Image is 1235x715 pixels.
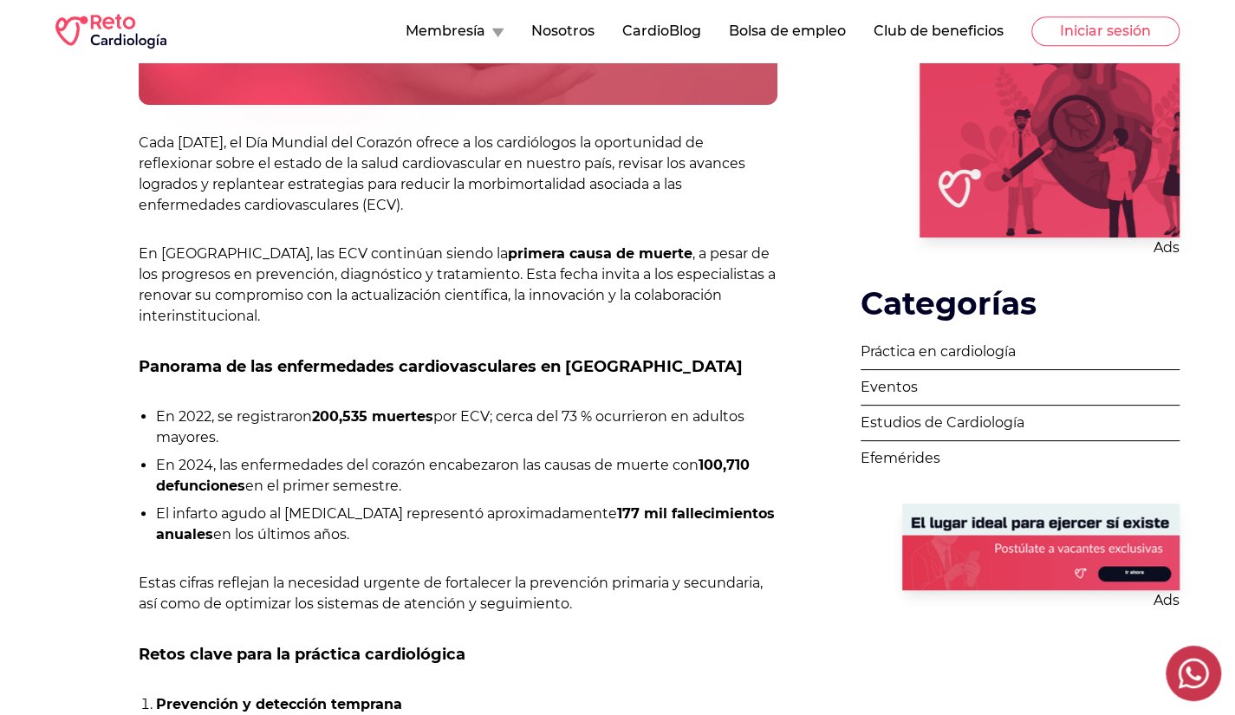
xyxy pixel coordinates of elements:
[920,237,1180,258] p: Ads
[861,370,1180,406] a: Eventos
[508,245,692,262] strong: primera causa de muerte
[902,590,1180,611] p: Ads
[1031,16,1180,46] button: Iniciar sesión
[156,696,402,712] strong: Prevención y detección temprana
[861,335,1180,370] a: Práctica en cardiología
[139,573,777,614] p: Estas cifras reflejan la necesidad urgente de fortalecer la prevención primaria y secundaria, así...
[861,286,1180,321] h2: Categorías
[874,21,1004,42] button: Club de beneficios
[902,504,1180,590] img: Ad - web | blog-post | side | reto cardiologia bolsa de empleo | 2025-08-28 | 1
[861,441,1180,476] a: Efemérides
[139,244,777,327] p: En [GEOGRAPHIC_DATA], las ECV continúan siendo la , a pesar de los progresos en prevención, diagn...
[139,642,777,666] h2: Retos clave para la práctica cardiológica
[861,406,1180,441] a: Estudios de Cardiología
[729,21,846,42] button: Bolsa de empleo
[55,14,166,49] img: RETO Cardio Logo
[156,504,777,545] li: El infarto agudo al [MEDICAL_DATA] representó aproximadamente en los últimos años.
[312,408,433,425] strong: 200,535 muertes
[139,354,777,379] h2: Panorama de las enfermedades cardiovasculares en [GEOGRAPHIC_DATA]
[622,21,701,42] button: CardioBlog
[406,21,504,42] button: Membresía
[156,406,777,448] li: En 2022, se registraron por ECV; cerca del 73 % ocurrieron en adultos mayores.
[531,21,595,42] button: Nosotros
[156,455,777,497] li: En 2024, las enfermedades del corazón encabezaron las causas de muerte con en el primer semestre.
[139,133,777,216] p: Cada [DATE], el Día Mundial del Corazón ofrece a los cardiólogos la oportunidad de reflexionar so...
